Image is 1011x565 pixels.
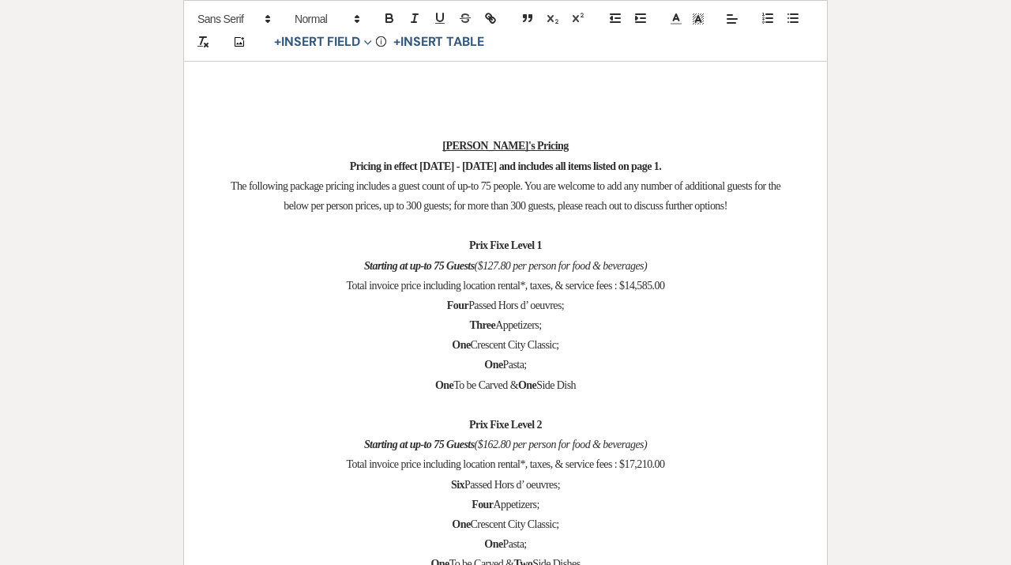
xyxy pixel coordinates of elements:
[503,538,527,550] span: Pasta;
[469,319,495,331] strong: Three
[518,379,536,391] strong: One
[269,33,378,52] button: Insert Field
[347,458,665,470] span: Total invoice price including location rental*, taxes, & service fees : $17,210.00
[364,439,475,450] em: Starting at up-to 75 Guests
[469,419,542,431] strong: Prix Fixe Level 2
[347,280,665,292] span: Total invoice price including location rental*, taxes, & service fees : $14,585.00
[453,379,518,391] span: To be Carved &
[471,339,559,351] span: Crescent City Classic;
[388,33,490,52] button: +Insert Table
[451,479,464,491] strong: Six
[350,160,661,172] strong: Pricing in effect [DATE] - [DATE] and includes all items listed on page 1.
[472,499,493,510] strong: Four
[464,479,560,491] span: Passed Hors d’ oeuvres;
[288,9,365,28] span: Header Formats
[452,518,470,530] strong: One
[484,359,502,371] strong: One
[469,239,542,251] strong: Prix Fixe Level 1
[393,36,400,49] span: +
[721,9,743,28] span: Alignment
[475,439,648,450] em: ($162.80 per person for food & beverages)
[495,319,541,331] span: Appetizers;
[475,260,648,272] em: ($127.80 per person for food & beverages)
[468,299,564,311] span: Passed Hors d’ oeuvres;
[442,140,568,152] u: [PERSON_NAME]'s Pricing
[274,36,281,49] span: +
[447,299,468,311] strong: Four
[452,339,470,351] strong: One
[687,9,709,28] span: Text Background Color
[231,180,783,212] span: The following package pricing includes a guest count of up-to 75 people. You are welcome to add a...
[536,379,576,391] span: Side Dish
[471,518,559,530] span: Crescent City Classic;
[364,260,475,272] em: Starting at up-to 75 Guests
[493,499,539,510] span: Appetizers;
[503,359,527,371] span: Pasta;
[484,538,502,550] strong: One
[435,379,453,391] strong: One
[665,9,687,28] span: Text Color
